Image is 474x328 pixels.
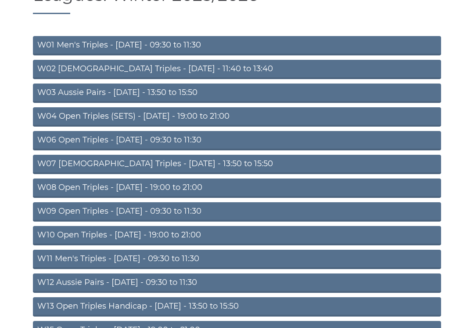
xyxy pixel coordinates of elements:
a: W02 [DEMOGRAPHIC_DATA] Triples - [DATE] - 11:40 to 13:40 [33,60,441,79]
a: W10 Open Triples - [DATE] - 19:00 to 21:00 [33,226,441,245]
a: W13 Open Triples Handicap - [DATE] - 13:50 to 15:50 [33,297,441,317]
a: W09 Open Triples - [DATE] - 09:30 to 11:30 [33,202,441,222]
a: W12 Aussie Pairs - [DATE] - 09:30 to 11:30 [33,273,441,293]
a: W08 Open Triples - [DATE] - 19:00 to 21:00 [33,179,441,198]
a: W01 Men's Triples - [DATE] - 09:30 to 11:30 [33,36,441,55]
a: W07 [DEMOGRAPHIC_DATA] Triples - [DATE] - 13:50 to 15:50 [33,155,441,174]
a: W04 Open Triples (SETS) - [DATE] - 19:00 to 21:00 [33,107,441,127]
a: W11 Men's Triples - [DATE] - 09:30 to 11:30 [33,250,441,269]
a: W06 Open Triples - [DATE] - 09:30 to 11:30 [33,131,441,150]
a: W03 Aussie Pairs - [DATE] - 13:50 to 15:50 [33,84,441,103]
